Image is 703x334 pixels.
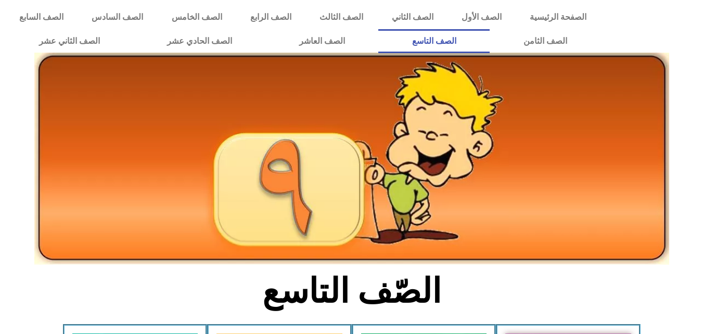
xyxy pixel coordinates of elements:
[5,29,133,53] a: الصف الثاني عشر
[180,271,523,312] h2: الصّف التاسع
[236,5,305,29] a: الصف الرابع
[5,5,78,29] a: الصف السابع
[378,5,448,29] a: الصف الثاني
[265,29,378,53] a: الصف العاشر
[448,5,516,29] a: الصف الأول
[516,5,600,29] a: الصفحة الرئيسية
[490,29,600,53] a: الصف الثامن
[133,29,265,53] a: الصف الحادي عشر
[305,5,377,29] a: الصف الثالث
[158,5,236,29] a: الصف الخامس
[378,29,490,53] a: الصف التاسع
[78,5,157,29] a: الصف السادس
